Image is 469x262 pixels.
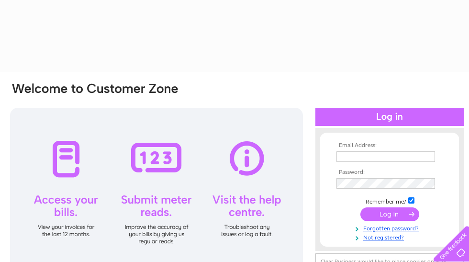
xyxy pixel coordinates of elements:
[360,207,419,221] input: Submit
[336,232,445,241] a: Not registered?
[334,196,445,205] td: Remember me?
[336,223,445,232] a: Forgotten password?
[334,142,445,149] th: Email Address:
[334,169,445,176] th: Password:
